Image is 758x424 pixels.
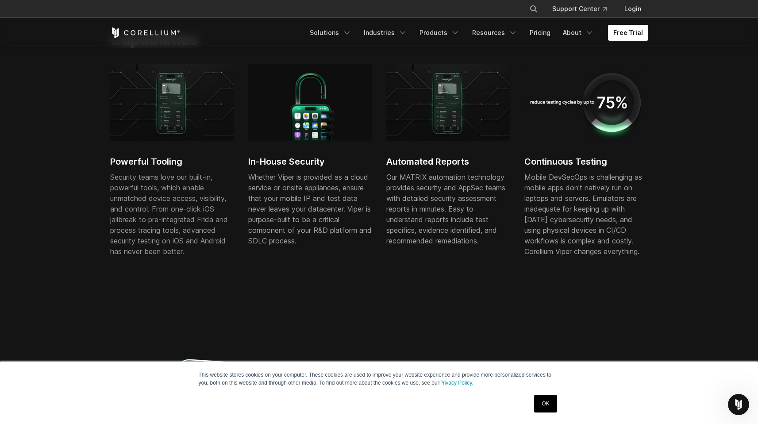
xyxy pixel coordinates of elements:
iframe: Intercom live chat [728,394,749,415]
a: Support Center [545,1,614,17]
img: automated-testing-1 [524,64,648,141]
img: powerful_tooling [110,64,234,141]
a: Products [414,25,465,41]
button: Search [526,1,542,17]
img: powerful_tooling [386,64,510,141]
div: Our MATRIX automation technology provides security and AppSec teams with detailed security assess... [386,172,510,246]
a: Free Trial [608,25,648,41]
a: Privacy Policy. [439,380,473,386]
div: Whether Viper is provided as a cloud service or onsite appliances, ensure that your mobile IP and... [248,172,372,246]
a: Resources [467,25,523,41]
div: Navigation Menu [304,25,648,41]
p: This website stores cookies on your computer. These cookies are used to improve your website expe... [199,371,560,387]
img: inhouse-security [248,64,372,141]
a: Corellium Home [110,27,181,38]
a: Solutions [304,25,357,41]
a: Pricing [524,25,556,41]
a: OK [534,395,557,412]
a: Login [617,1,648,17]
h2: In-House Security [248,155,372,168]
span: Security teams love our built-in, powerful tools, which enable unmatched device access, visibilit... [110,173,228,256]
a: About [558,25,599,41]
a: Industries [358,25,412,41]
h2: Powerful Tooling [110,155,234,168]
div: Mobile DevSecOps is challenging as mobile apps don't natively run on laptops and servers. Emulato... [524,172,648,257]
h2: Continuous Testing [524,155,648,168]
div: Navigation Menu [519,1,648,17]
h2: Automated Reports [386,155,510,168]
